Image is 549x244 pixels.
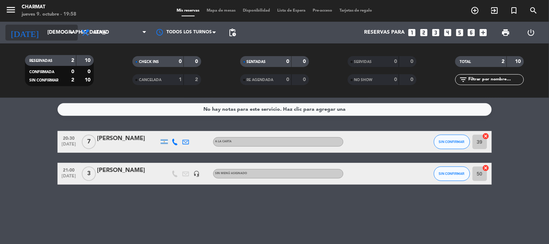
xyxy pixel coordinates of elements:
span: Sin menú asignado [215,172,248,175]
i: looks_3 [431,28,440,37]
span: [DATE] [60,174,78,182]
i: looks_4 [443,28,452,37]
strong: 0 [410,59,415,64]
i: power_settings_new [527,28,535,37]
i: turned_in_not [510,6,519,15]
div: No hay notas para este servicio. Haz clic para agregar una [203,105,346,114]
strong: 2 [502,59,505,64]
strong: 2 [71,58,74,63]
i: looks_one [407,28,417,37]
strong: 0 [394,77,397,82]
strong: 0 [195,59,200,64]
span: CONFIRMADA [29,70,54,74]
i: cancel [482,132,490,140]
strong: 10 [85,77,92,83]
span: 7 [82,135,96,149]
span: SIN CONFIRMAR [439,172,465,176]
button: menu [5,4,16,18]
span: 20:30 [60,134,78,142]
button: SIN CONFIRMAR [434,167,470,181]
div: Charmat [22,4,76,11]
i: filter_list [459,75,468,84]
button: SIN CONFIRMAR [434,135,470,149]
strong: 2 [195,77,200,82]
strong: 1 [179,77,182,82]
strong: 0 [394,59,397,64]
i: menu [5,4,16,15]
i: looks_5 [455,28,464,37]
span: pending_actions [228,28,237,37]
i: exit_to_app [490,6,499,15]
span: RESERVADAS [29,59,52,63]
span: print [502,28,510,37]
span: SIN CONFIRMAR [439,140,465,144]
span: A LA CARTA [215,140,232,143]
span: Mapa de mesas [203,9,239,13]
strong: 0 [287,77,290,82]
span: Pre-acceso [309,9,336,13]
i: [DATE] [5,25,44,41]
span: SERVIDAS [354,60,372,64]
span: CHECK INS [139,60,159,64]
strong: 0 [303,59,307,64]
div: [PERSON_NAME] [97,134,159,143]
input: Filtrar por nombre... [468,76,524,84]
span: TOTAL [460,60,471,64]
span: CANCELADA [139,78,161,82]
i: arrow_drop_down [67,28,76,37]
i: headset_mic [194,171,200,177]
span: [DATE] [60,142,78,150]
strong: 0 [303,77,307,82]
div: jueves 9. octubre - 19:58 [22,11,76,18]
strong: 0 [410,77,415,82]
span: Mis reservas [173,9,203,13]
span: 3 [82,167,96,181]
span: Lista de Espera [274,9,309,13]
span: Cena [93,30,106,35]
strong: 10 [515,59,523,64]
div: LOG OUT [519,22,544,43]
span: NO SHOW [354,78,373,82]
strong: 0 [287,59,290,64]
strong: 10 [85,58,92,63]
strong: 2 [71,77,74,83]
span: RE AGENDADA [247,78,274,82]
span: Reservas para [364,30,405,35]
strong: 0 [71,69,74,74]
strong: 0 [88,69,92,74]
i: looks_two [419,28,428,37]
strong: 0 [179,59,182,64]
span: Tarjetas de regalo [336,9,376,13]
span: 21:00 [60,165,78,174]
i: looks_6 [467,28,476,37]
i: add_circle_outline [471,6,480,15]
div: [PERSON_NAME] [97,166,159,175]
i: add_box [479,28,488,37]
span: Disponibilidad [239,9,274,13]
span: SENTADAS [247,60,266,64]
i: search [529,6,538,15]
i: cancel [482,164,490,172]
span: SIN CONFIRMAR [29,79,58,82]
